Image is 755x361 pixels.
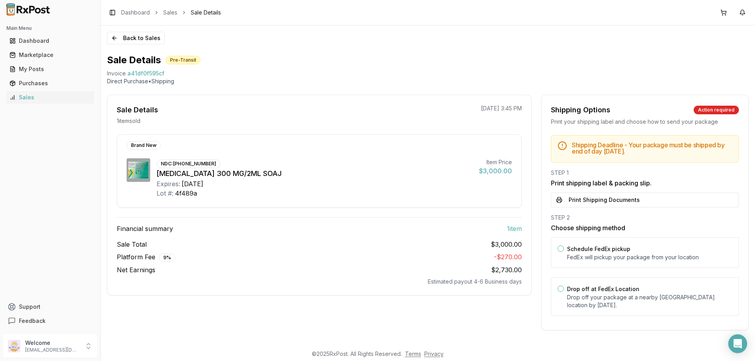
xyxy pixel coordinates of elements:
span: a41df0f595cf [127,70,164,77]
label: Schedule FedEx pickup [567,246,630,252]
div: Open Intercom Messenger [728,334,747,353]
span: Platform Fee [117,252,175,262]
button: Marketplace [3,49,97,61]
div: Marketplace [9,51,91,59]
span: 1 item [507,224,522,233]
div: Pre-Transit [166,56,201,64]
button: Sales [3,91,97,104]
div: 9 % [159,253,175,262]
div: Shipping Options [551,104,610,115]
span: $2,730.00 [491,266,522,274]
div: Invoice [107,70,126,77]
div: My Posts [9,65,91,73]
div: Lot #: [157,189,173,198]
div: Estimated payout 4-6 Business days [117,278,522,286]
div: [MEDICAL_DATA] 300 MG/2ML SOAJ [157,168,473,179]
div: Sale Details [117,104,158,115]
button: Print Shipping Documents [551,192,739,207]
span: - $270.00 [494,253,522,261]
div: Item Price [479,158,512,166]
div: Purchases [9,79,91,87]
div: NDC: [PHONE_NUMBER] [157,159,221,168]
span: Sale Details [191,9,221,16]
p: Welcome [25,339,80,347]
div: Dashboard [9,37,91,45]
p: Direct Purchase • Shipping [107,77,749,85]
div: Print your shipping label and choose how to send your package [551,118,739,126]
a: Purchases [6,76,94,90]
span: Financial summary [117,224,173,233]
p: Drop off your package at a nearby [GEOGRAPHIC_DATA] location by [DATE] . [567,293,732,309]
div: Action required [694,106,739,114]
h3: Choose shipping method [551,223,739,233]
p: [EMAIL_ADDRESS][DOMAIN_NAME] [25,347,80,353]
button: My Posts [3,63,97,75]
img: Dupixent 300 MG/2ML SOAJ [127,158,150,182]
nav: breadcrumb [121,9,221,16]
div: $3,000.00 [479,166,512,176]
div: Sales [9,93,91,101]
p: [DATE] 3:45 PM [481,104,522,112]
div: [DATE] [182,179,203,189]
button: Purchases [3,77,97,90]
button: Support [3,300,97,314]
label: Drop off at FedEx Location [567,286,639,292]
span: Sale Total [117,240,147,249]
a: Sales [163,9,177,16]
p: 1 item sold [117,117,140,125]
button: Feedback [3,314,97,328]
button: Dashboard [3,35,97,47]
a: Marketplace [6,48,94,62]
a: Dashboard [6,34,94,48]
button: Back to Sales [107,32,165,44]
div: STEP 2 [551,214,739,222]
a: Sales [6,90,94,104]
span: Net Earnings [117,265,155,275]
span: Feedback [19,317,46,325]
div: 4f489a [175,189,197,198]
img: RxPost Logo [3,3,53,16]
a: Terms [405,350,421,357]
div: STEP 1 [551,169,739,177]
div: Brand New [127,141,161,150]
h5: Shipping Deadline - Your package must be shipped by end of day [DATE] . [572,142,732,154]
h3: Print shipping label & packing slip. [551,178,739,188]
h1: Sale Details [107,54,161,66]
a: Privacy [424,350,444,357]
span: $3,000.00 [491,240,522,249]
a: Dashboard [121,9,150,16]
h2: Main Menu [6,25,94,31]
div: Expires: [157,179,180,189]
img: User avatar [8,340,20,352]
a: My Posts [6,62,94,76]
p: FedEx will pickup your package from your location [567,253,732,261]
